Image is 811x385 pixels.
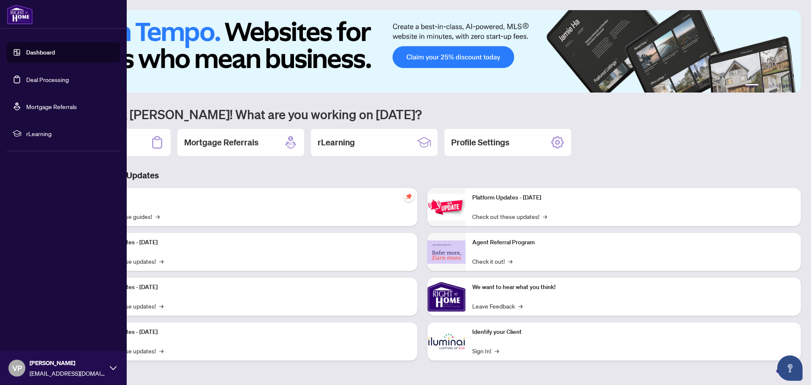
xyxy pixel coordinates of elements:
a: Check out these updates!→ [472,212,547,221]
p: Platform Updates - [DATE] [89,238,411,247]
span: VP [12,362,22,374]
img: We want to hear what you think! [427,278,465,316]
h1: Welcome back [PERSON_NAME]! What are you working on [DATE]? [44,106,801,122]
span: → [159,301,163,311]
span: → [159,257,163,266]
img: logo [7,4,33,25]
img: Slide 0 [44,10,801,93]
a: Sign In!→ [472,346,499,355]
p: We want to hear what you think! [472,283,794,292]
button: 2 [762,84,765,87]
button: 6 [789,84,792,87]
span: pushpin [404,191,414,202]
button: 4 [776,84,779,87]
h2: rLearning [318,137,355,148]
img: Agent Referral Program [427,240,465,264]
span: → [518,301,523,311]
button: Open asap [777,355,803,381]
a: Check it out!→ [472,257,512,266]
p: Agent Referral Program [472,238,794,247]
img: Identify your Client [427,322,465,360]
a: Deal Processing [26,76,69,83]
p: Platform Updates - [DATE] [89,283,411,292]
span: [EMAIL_ADDRESS][DOMAIN_NAME] [30,369,106,378]
a: Dashboard [26,49,55,56]
p: Self-Help [89,193,411,202]
span: → [159,346,163,355]
button: 3 [769,84,772,87]
span: → [543,212,547,221]
h2: Mortgage Referrals [184,137,259,148]
img: Platform Updates - June 23, 2025 [427,194,465,221]
p: Identify your Client [472,328,794,337]
a: Leave Feedback→ [472,301,523,311]
p: Platform Updates - [DATE] [472,193,794,202]
p: Platform Updates - [DATE] [89,328,411,337]
h3: Brokerage & Industry Updates [44,169,801,181]
a: Mortgage Referrals [26,103,77,110]
button: 5 [782,84,786,87]
span: → [155,212,160,221]
span: [PERSON_NAME] [30,358,106,368]
button: 1 [745,84,759,87]
span: rLearning [26,129,114,138]
h2: Profile Settings [451,137,509,148]
span: → [495,346,499,355]
span: → [508,257,512,266]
